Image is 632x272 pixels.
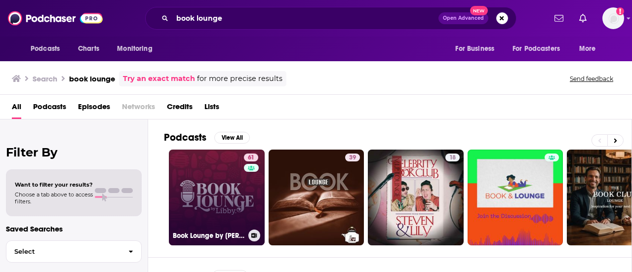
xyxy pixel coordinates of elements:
img: User Profile [602,7,624,29]
a: 61Book Lounge by [PERSON_NAME] [169,150,265,245]
button: open menu [572,39,608,58]
a: 18 [445,154,460,161]
span: Logged in as SimonElement [602,7,624,29]
span: Choose a tab above to access filters. [15,191,93,205]
span: Networks [122,99,155,119]
button: open menu [448,39,507,58]
span: 61 [248,153,254,163]
span: Charts [78,42,99,56]
span: New [470,6,488,15]
a: Show notifications dropdown [551,10,567,27]
button: Open AdvancedNew [438,12,488,24]
a: 18 [368,150,464,245]
button: open menu [24,39,73,58]
span: Select [6,248,120,255]
h3: Book Lounge by [PERSON_NAME] [173,232,244,240]
span: More [579,42,596,56]
button: open menu [110,39,165,58]
a: Try an exact match [123,73,195,84]
h3: Search [33,74,57,83]
a: PodcastsView All [164,131,250,144]
button: open menu [506,39,574,58]
a: All [12,99,21,119]
a: Credits [167,99,193,119]
a: 39 [345,154,360,161]
a: 61 [244,154,258,161]
h2: Podcasts [164,131,206,144]
a: 39 [269,150,364,245]
span: For Podcasters [513,42,560,56]
span: 39 [349,153,356,163]
span: 18 [449,153,456,163]
button: View All [214,132,250,144]
button: Show profile menu [602,7,624,29]
svg: Add a profile image [616,7,624,15]
a: Podcasts [33,99,66,119]
span: Open Advanced [443,16,484,21]
span: Want to filter your results? [15,181,93,188]
a: Episodes [78,99,110,119]
h2: Filter By [6,145,142,159]
span: For Business [455,42,494,56]
button: Send feedback [567,75,616,83]
a: Charts [72,39,105,58]
span: Podcasts [31,42,60,56]
button: Select [6,240,142,263]
span: Monitoring [117,42,152,56]
a: Lists [204,99,219,119]
img: Podchaser - Follow, Share and Rate Podcasts [8,9,103,28]
input: Search podcasts, credits, & more... [172,10,438,26]
h3: book lounge [69,74,115,83]
p: Saved Searches [6,224,142,233]
div: Search podcasts, credits, & more... [145,7,516,30]
span: for more precise results [197,73,282,84]
a: Show notifications dropdown [575,10,591,27]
